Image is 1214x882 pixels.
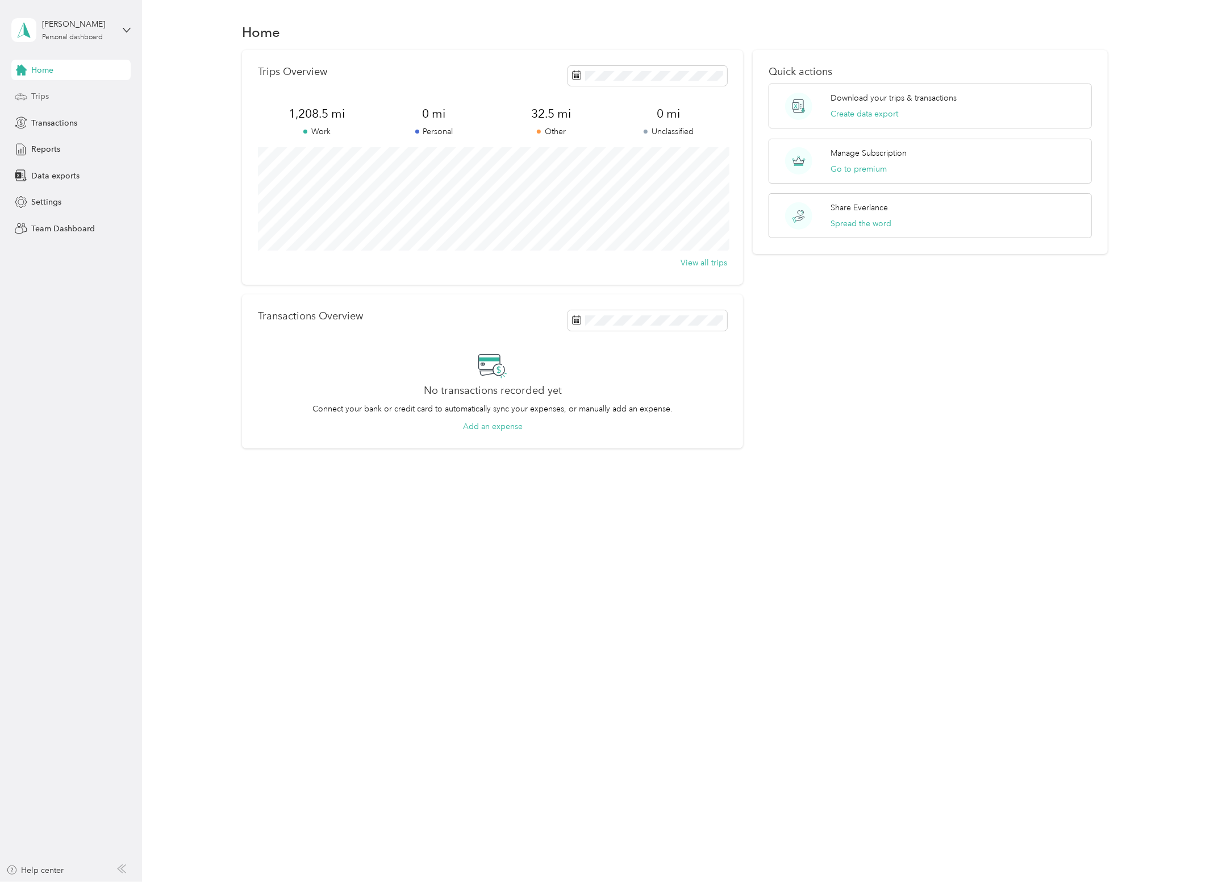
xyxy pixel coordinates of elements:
[376,126,493,138] p: Personal
[258,106,375,122] span: 1,208.5 mi
[42,34,103,41] div: Personal dashboard
[31,64,53,76] span: Home
[6,864,64,876] button: Help center
[831,92,957,104] p: Download your trips & transactions
[831,218,891,230] button: Spread the word
[831,147,907,159] p: Manage Subscription
[424,385,562,397] h2: No transactions recorded yet
[463,421,523,432] button: Add an expense
[312,403,673,415] p: Connect your bank or credit card to automatically sync your expenses, or manually add an expense.
[769,66,1092,78] p: Quick actions
[242,26,280,38] h1: Home
[831,202,888,214] p: Share Everlance
[831,163,887,175] button: Go to premium
[42,18,113,30] div: [PERSON_NAME]
[493,126,610,138] p: Other
[493,106,610,122] span: 32.5 mi
[610,106,727,122] span: 0 mi
[258,66,327,78] p: Trips Overview
[258,310,363,322] p: Transactions Overview
[610,126,727,138] p: Unclassified
[31,170,80,182] span: Data exports
[31,117,77,129] span: Transactions
[1150,818,1214,882] iframe: Everlance-gr Chat Button Frame
[831,108,898,120] button: Create data export
[258,126,375,138] p: Work
[31,223,95,235] span: Team Dashboard
[31,143,60,155] span: Reports
[31,90,49,102] span: Trips
[376,106,493,122] span: 0 mi
[31,196,61,208] span: Settings
[681,257,727,269] button: View all trips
